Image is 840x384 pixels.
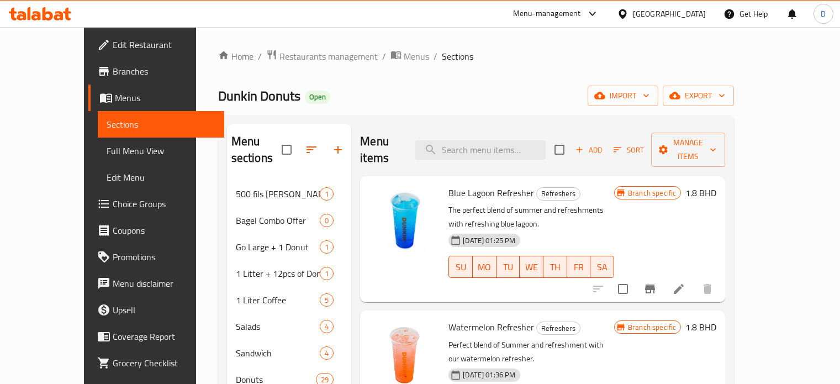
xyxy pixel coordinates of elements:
[266,49,378,64] a: Restaurants management
[236,293,320,307] span: 1 Liter Coffee
[448,338,614,366] p: Perfect blend of Summer and refreshment with our watermelon refresher.
[113,330,215,343] span: Coverage Report
[567,256,591,278] button: FR
[113,38,215,51] span: Edit Restaurant
[113,303,215,317] span: Upsell
[520,256,543,278] button: WE
[637,276,663,302] button: Branch-specific-item
[113,197,215,211] span: Choice Groups
[325,136,351,163] button: Add section
[98,111,224,138] a: Sections
[404,50,429,63] span: Menus
[501,259,516,275] span: TU
[227,287,352,313] div: 1 Liter Coffee5
[571,141,606,159] span: Add item
[663,86,734,106] button: export
[236,214,320,227] span: Bagel Combo Offer
[821,8,826,20] span: D
[477,259,492,275] span: MO
[88,244,224,270] a: Promotions
[536,322,580,335] div: Refreshers
[107,144,215,157] span: Full Menu View
[320,187,334,201] div: items
[98,138,224,164] a: Full Menu View
[685,319,716,335] h6: 1.8 BHD
[496,256,520,278] button: TU
[448,185,534,201] span: Blue Lagoon Refresher
[685,185,716,201] h6: 1.8 BHD
[458,370,520,380] span: [DATE] 01:36 PM
[614,144,644,156] span: Sort
[88,323,224,350] a: Coverage Report
[320,322,333,332] span: 4
[236,320,320,333] div: Salads
[448,319,534,335] span: Watermelon Refresher
[236,240,320,254] div: Go Large + 1 Donut
[448,203,614,231] p: The perfect blend of summer and refreshments with refreshing blue lagoon.
[672,282,685,296] a: Edit menu item
[218,83,300,108] span: Dunkin Donuts
[227,234,352,260] div: Go Large + 1 Donut1
[227,181,352,207] div: 500 fils [PERSON_NAME]1
[442,50,473,63] span: Sections
[382,50,386,63] li: /
[548,259,563,275] span: TH
[305,92,330,102] span: Open
[624,188,680,198] span: Branch specific
[360,133,402,166] h2: Menu items
[524,259,539,275] span: WE
[298,136,325,163] span: Sort sections
[320,189,333,199] span: 1
[320,215,333,226] span: 0
[390,49,429,64] a: Menus
[227,340,352,366] div: Sandwich4
[694,276,721,302] button: delete
[458,235,520,246] span: [DATE] 01:25 PM
[513,7,581,20] div: Menu-management
[88,350,224,376] a: Grocery Checklist
[231,133,282,166] h2: Menu sections
[572,259,587,275] span: FR
[258,50,262,63] li: /
[88,297,224,323] a: Upsell
[596,89,649,103] span: import
[369,185,440,256] img: Blue Lagoon Refresher
[113,65,215,78] span: Branches
[320,348,333,359] span: 4
[536,187,580,201] div: Refreshers
[236,346,320,360] span: Sandwich
[320,214,334,227] div: items
[590,256,614,278] button: SA
[236,187,320,201] span: 500 fils [PERSON_NAME]
[320,293,334,307] div: items
[218,50,253,63] a: Home
[606,141,651,159] span: Sort items
[88,217,224,244] a: Coupons
[595,259,610,275] span: SA
[88,191,224,217] a: Choice Groups
[448,256,473,278] button: SU
[305,91,330,104] div: Open
[453,259,468,275] span: SU
[415,140,546,160] input: search
[275,138,298,161] span: Select all sections
[611,141,647,159] button: Sort
[236,267,320,280] div: 1 Litter + 12pcs of Donut
[88,85,224,111] a: Menus
[227,260,352,287] div: 1 Litter + 12pcs of Donut1
[537,322,580,335] span: Refreshers
[672,89,725,103] span: export
[88,31,224,58] a: Edit Restaurant
[113,250,215,264] span: Promotions
[98,164,224,191] a: Edit Menu
[651,133,725,167] button: Manage items
[537,187,580,200] span: Refreshers
[434,50,437,63] li: /
[320,242,333,253] span: 1
[107,171,215,184] span: Edit Menu
[88,58,224,85] a: Branches
[320,267,334,280] div: items
[548,138,571,161] span: Select section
